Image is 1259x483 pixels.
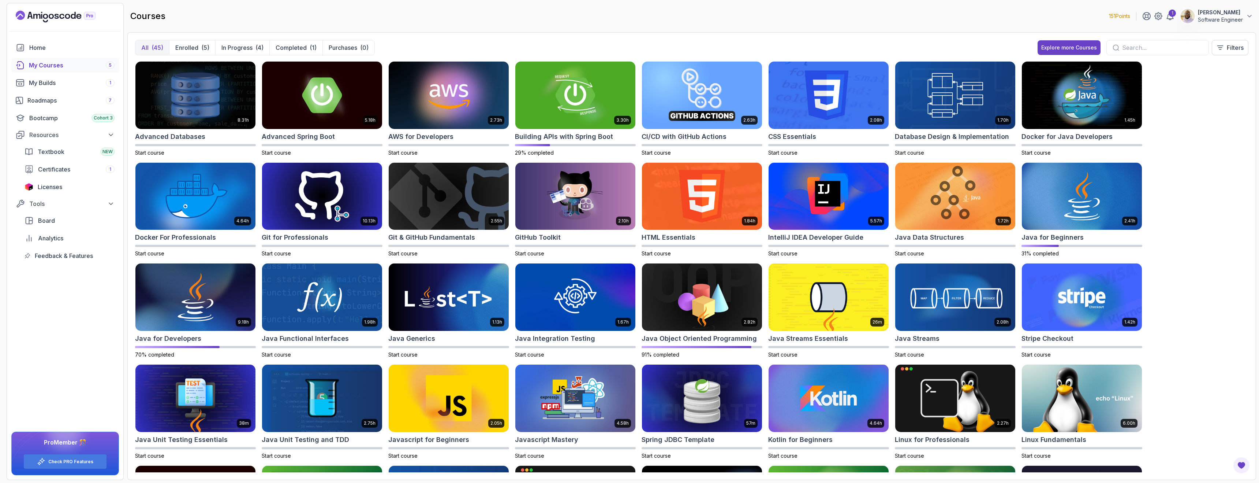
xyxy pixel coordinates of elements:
span: 1 [109,80,111,86]
img: GitHub Toolkit card [515,163,635,230]
span: 1 [109,166,111,172]
p: [PERSON_NAME] [1198,9,1243,16]
span: Start course [895,351,924,358]
h2: Java Data Structures [895,232,964,243]
span: Start course [262,150,291,156]
a: courses [11,58,119,73]
a: analytics [20,231,119,246]
div: My Courses [29,61,115,70]
span: 31% completed [1021,250,1059,257]
a: bootcamp [11,111,119,125]
img: Linux Fundamentals card [1022,365,1142,432]
img: AWS for Developers card [389,62,509,129]
p: 2.63h [743,117,755,123]
a: licenses [20,180,119,194]
button: In Progress(4) [215,40,269,55]
p: 151 Points [1109,12,1130,20]
span: Start course [642,150,671,156]
img: Building APIs with Spring Boot card [515,62,635,129]
a: roadmaps [11,93,119,108]
img: Javascript for Beginners card [389,365,509,432]
h2: Stripe Checkout [1021,333,1073,344]
span: Start course [1021,351,1051,358]
img: Java for Developers card [135,263,255,331]
h2: GitHub Toolkit [515,232,561,243]
span: Start course [895,250,924,257]
p: 5.18h [365,117,376,123]
p: 57m [746,420,755,426]
img: jetbrains icon [25,183,33,191]
img: Git for Professionals card [262,163,382,230]
span: Cohort 3 [94,115,113,121]
h2: Spring JDBC Template [642,435,714,445]
p: 10.13h [363,218,376,224]
button: Tools [11,197,119,210]
img: Stripe Checkout card [1022,263,1142,331]
button: Resources [11,128,119,141]
div: (5) [201,43,209,52]
span: Board [38,216,55,225]
input: Search... [1122,43,1203,52]
span: Start course [895,453,924,459]
h2: HTML Essentials [642,232,695,243]
a: Explore more Courses [1038,40,1101,55]
h2: Building APIs with Spring Boot [515,132,613,142]
h2: Docker For Professionals [135,232,216,243]
h2: Linux Fundamentals [1021,435,1086,445]
div: (0) [360,43,369,52]
p: 8.31h [238,117,249,123]
div: (1) [310,43,317,52]
img: Javascript Mastery card [515,365,635,432]
h2: Java for Developers [135,333,201,344]
p: 2.41h [1124,218,1135,224]
span: Start course [895,150,924,156]
p: 5.57h [870,218,882,224]
div: Tools [29,199,115,208]
h2: Java Streams Essentials [768,333,848,344]
h2: Docker for Java Developers [1021,132,1113,142]
a: builds [11,75,119,90]
a: Java for Beginners card2.41hJava for Beginners31% completed [1021,162,1142,258]
p: 9.18h [238,319,249,325]
a: textbook [20,144,119,159]
img: Java Functional Interfaces card [262,263,382,331]
p: 2.08h [997,319,1009,325]
span: Start course [642,453,671,459]
img: Linux for Professionals card [895,365,1015,432]
h2: Java Object Oriented Programming [642,333,757,344]
h2: Java Streams [895,333,939,344]
span: 70% completed [135,351,174,358]
img: Database Design & Implementation card [895,62,1015,129]
img: IntelliJ IDEA Developer Guide card [769,163,889,230]
span: 7 [109,97,112,103]
span: Start course [768,250,797,257]
button: user profile image[PERSON_NAME]Software Engineer [1180,9,1253,23]
img: Java Streams card [895,263,1015,331]
p: 1.70h [997,117,1009,123]
a: 1 [1166,12,1174,21]
img: Docker for Java Developers card [1022,62,1142,129]
div: Bootcamp [29,114,115,122]
h2: AWS for Developers [388,132,453,142]
span: Start course [135,250,164,257]
p: Purchases [329,43,357,52]
p: 1.45h [1124,117,1135,123]
div: 1 [1169,10,1176,17]
h2: Git for Professionals [262,232,328,243]
p: All [141,43,149,52]
h2: courses [130,10,165,22]
p: 4.64h [870,420,882,426]
h2: Java for Beginners [1021,232,1084,243]
span: Start course [135,150,164,156]
h2: Javascript for Beginners [388,435,469,445]
div: Roadmaps [27,96,115,105]
p: 1.98h [364,319,376,325]
span: Start course [262,250,291,257]
img: Java Unit Testing Essentials card [135,365,255,432]
img: Java Integration Testing card [515,263,635,331]
a: Landing page [16,11,112,22]
p: Completed [276,43,307,52]
img: Advanced Spring Boot card [262,62,382,129]
img: Spring JDBC Template card [642,365,762,432]
div: Explore more Courses [1041,44,1097,51]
